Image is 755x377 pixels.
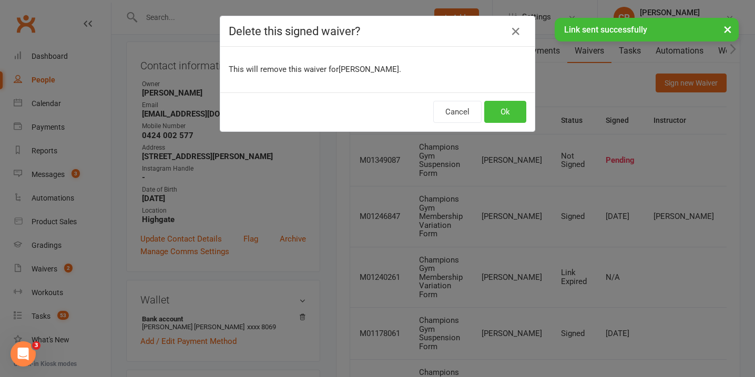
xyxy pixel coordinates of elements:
[555,18,739,41] div: Link sent successfully
[32,341,40,350] span: 3
[484,101,526,123] button: Ok
[433,101,482,123] button: Cancel
[229,63,526,76] p: This will remove this waiver for [PERSON_NAME] .
[11,341,36,366] iframe: Intercom live chat
[718,18,737,40] button: ×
